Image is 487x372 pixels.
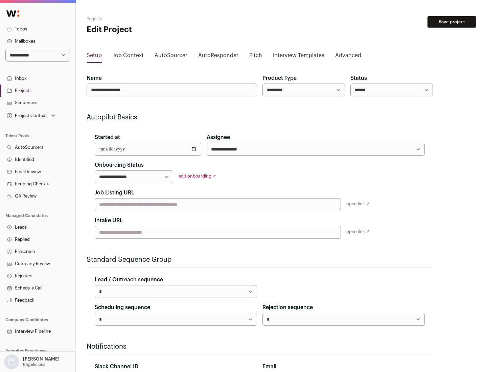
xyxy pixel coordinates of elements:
[427,16,476,28] button: Save project
[5,111,56,120] button: Open dropdown
[3,7,23,20] img: Wellfound
[273,51,324,62] a: Interview Templates
[87,24,216,35] h1: Edit Project
[179,174,216,178] a: edit onboarding ↗
[350,74,367,82] label: Status
[262,74,297,82] label: Product Type
[207,133,230,141] label: Assignee
[5,113,47,118] div: Project Context
[23,362,45,367] p: Bagelicious
[3,354,61,369] button: Open dropdown
[95,363,138,371] label: Slack Channel ID
[87,113,433,122] h2: Autopilot Basics
[95,216,123,225] label: Intake URL
[95,189,134,197] label: Job Listing URL
[249,51,262,62] a: Pitch
[95,303,150,311] label: Scheduling sequence
[87,51,102,62] a: Setup
[87,255,433,264] h2: Standard Sequence Group
[155,51,187,62] a: AutoSourcer
[87,74,102,82] label: Name
[113,51,144,62] a: Job Context
[87,16,216,22] h2: Projects
[262,303,313,311] label: Rejection sequence
[262,363,425,371] div: Email
[95,133,120,141] label: Started at
[95,276,163,284] label: Lead / Outreach sequence
[335,51,361,62] a: Advanced
[95,161,144,169] label: Onboarding Status
[23,356,60,362] p: [PERSON_NAME]
[198,51,238,62] a: AutoResponder
[4,354,19,369] img: nopic.png
[87,342,433,351] h2: Notifications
